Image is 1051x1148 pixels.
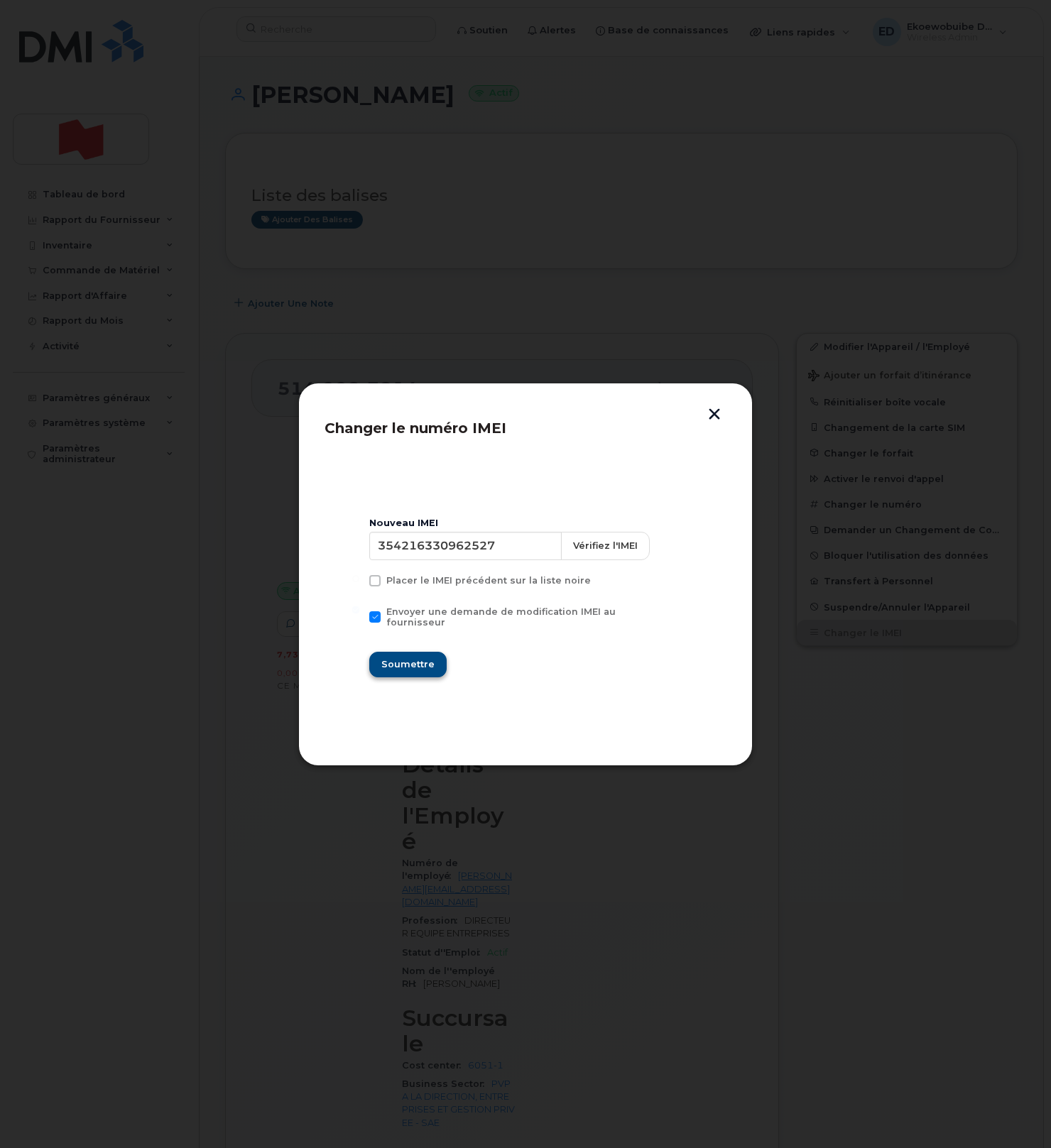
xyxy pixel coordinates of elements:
[386,606,616,628] span: Envoyer une demande de modification IMEI au fournisseur
[369,652,447,677] button: Soumettre
[352,575,359,582] input: Placer le IMEI précédent sur la liste noire
[352,606,359,613] input: Envoyer une demande de modification IMEI au fournisseur
[561,532,650,560] button: Vérifiez l'IMEI
[325,420,506,437] span: Changer le numéro IMEI
[381,657,435,671] span: Soumettre
[386,575,591,586] span: Placer le IMEI précédent sur la liste noire
[369,518,682,529] div: Nouveau IMEI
